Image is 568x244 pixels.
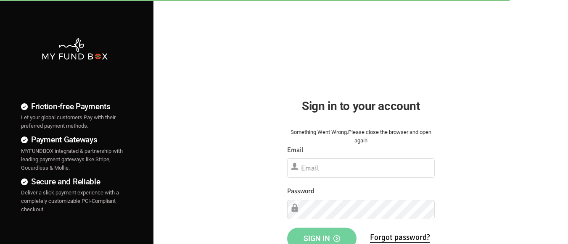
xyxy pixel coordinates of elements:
[287,158,435,178] input: Email
[21,176,128,188] h4: Secure and Reliable
[287,97,435,115] h2: Sign in to your account
[21,134,128,146] h4: Payment Gateways
[287,186,314,197] label: Password
[287,128,435,145] div: Something Went Wrong.Please close the browser and open again
[41,37,108,60] img: mfbwhite.png
[21,189,119,213] span: Deliver a slick payment experience with a completely customizable PCI-Compliant checkout.
[21,100,128,113] h4: Friction-free Payments
[304,234,340,243] span: Sign in
[287,145,304,155] label: Email
[21,114,116,129] span: Let your global customers Pay with their preferred payment methods.
[21,148,123,171] span: MYFUNDBOX integrated & partnership with leading payment gateways like Stripe, Gocardless & Mollie.
[370,232,430,243] a: Forgot password?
